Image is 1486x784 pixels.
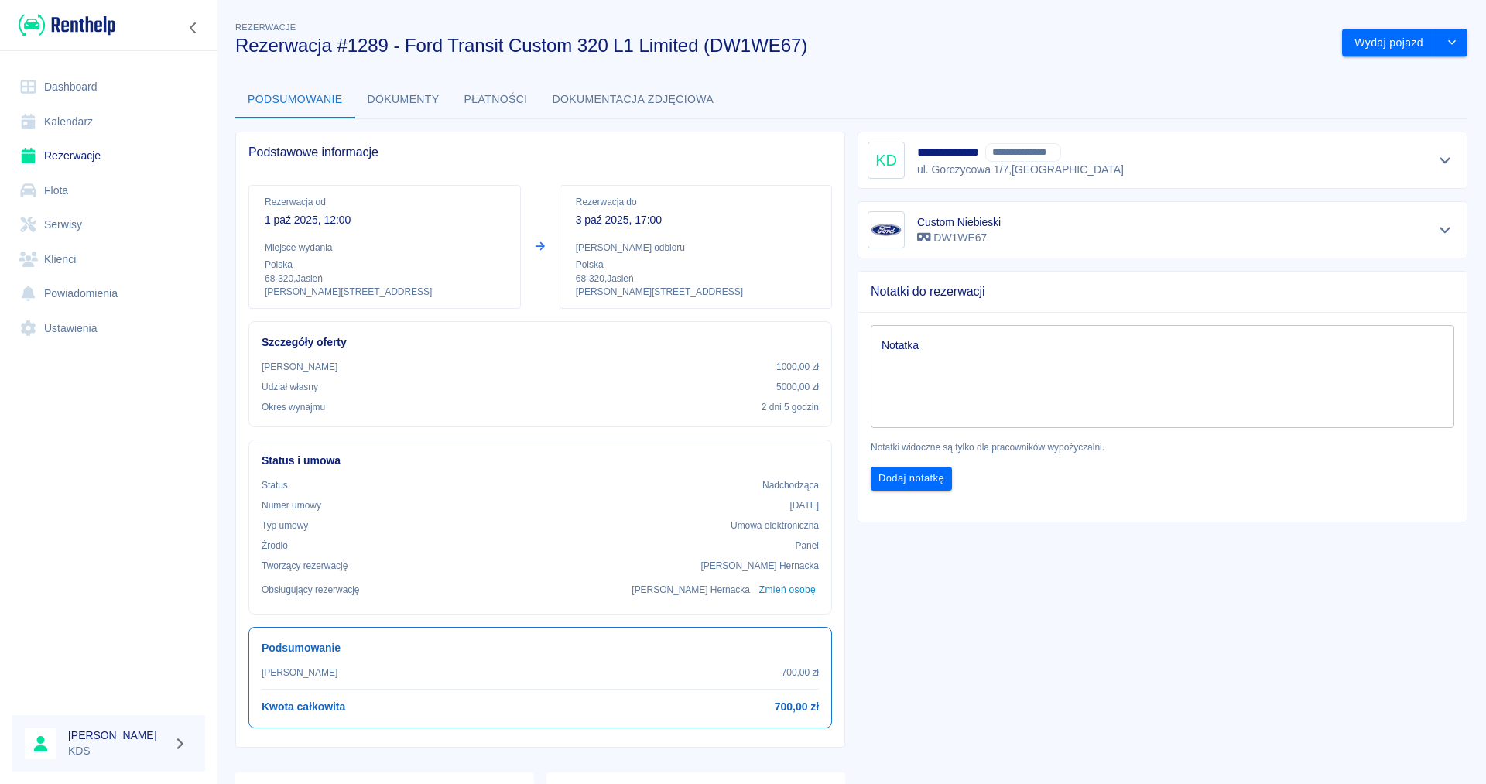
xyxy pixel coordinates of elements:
p: Miejsce wydania [265,241,505,255]
p: [PERSON_NAME] Hernacka [700,559,819,573]
p: 1 paź 2025, 12:00 [265,212,505,228]
p: Tworzący rezerwację [262,559,348,573]
p: Polska [265,258,505,272]
p: 68-320 , Jasień [265,272,505,286]
h6: [PERSON_NAME] [68,728,167,743]
p: Polska [576,258,816,272]
p: 1000,00 zł [776,360,819,374]
p: Żrodło [262,539,288,553]
p: [PERSON_NAME] [262,666,337,680]
button: Dokumentacja zdjęciowa [540,81,727,118]
p: Udział własny [262,380,318,394]
p: Rezerwacja od [265,195,505,209]
a: Dashboard [12,70,205,104]
p: Rezerwacja do [576,195,816,209]
h6: Szczegóły oferty [262,334,819,351]
h6: Podsumowanie [262,640,819,656]
a: Ustawienia [12,311,205,346]
p: Notatki widoczne są tylko dla pracowników wypożyczalni. [871,440,1454,454]
button: Płatności [452,81,540,118]
p: 700,00 zł [782,666,819,680]
img: Image [871,214,902,245]
p: Panel [796,539,820,553]
p: Umowa elektroniczna [731,519,819,532]
button: Podsumowanie [235,81,355,118]
p: [PERSON_NAME] odbioru [576,241,816,255]
a: Powiadomienia [12,276,205,311]
p: [PERSON_NAME][STREET_ADDRESS] [576,286,816,299]
button: Dodaj notatkę [871,467,952,491]
a: Kalendarz [12,104,205,139]
a: Flota [12,173,205,208]
h6: Custom Niebieski [917,214,1001,230]
h3: Rezerwacja #1289 - Ford Transit Custom 320 L1 Limited (DW1WE67) [235,35,1330,56]
p: Okres wynajmu [262,400,325,414]
p: ul. Gorczycowa 1/7 , [GEOGRAPHIC_DATA] [917,162,1124,178]
button: Zwiń nawigację [182,18,205,38]
button: Dokumenty [355,81,452,118]
a: Serwisy [12,207,205,242]
p: 5000,00 zł [776,380,819,394]
a: Renthelp logo [12,12,115,38]
p: [DATE] [789,498,819,512]
p: [PERSON_NAME] Hernacka [632,583,750,597]
img: Renthelp logo [19,12,115,38]
p: Status [262,478,288,492]
p: Typ umowy [262,519,308,532]
span: Podstawowe informacje [248,145,832,160]
h6: Kwota całkowita [262,699,345,715]
p: KDS [68,743,167,759]
span: Notatki do rezerwacji [871,284,1454,300]
p: Nadchodząca [762,478,819,492]
button: Wydaj pojazd [1342,29,1436,57]
h6: Status i umowa [262,453,819,469]
p: [PERSON_NAME][STREET_ADDRESS] [265,286,505,299]
p: Numer umowy [262,498,321,512]
a: Klienci [12,242,205,277]
p: [PERSON_NAME] [262,360,337,374]
p: DW1WE67 [917,230,1001,246]
button: Pokaż szczegóły [1433,149,1458,171]
button: drop-down [1436,29,1467,57]
span: Rezerwacje [235,22,296,32]
p: 2 dni 5 godzin [762,400,819,414]
p: 68-320 , Jasień [576,272,816,286]
p: 3 paź 2025, 17:00 [576,212,816,228]
p: Obsługujący rezerwację [262,583,360,597]
h6: 700,00 zł [775,699,819,715]
button: Zmień osobę [756,579,819,601]
div: KD [868,142,905,179]
a: Rezerwacje [12,139,205,173]
button: Pokaż szczegóły [1433,219,1458,241]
